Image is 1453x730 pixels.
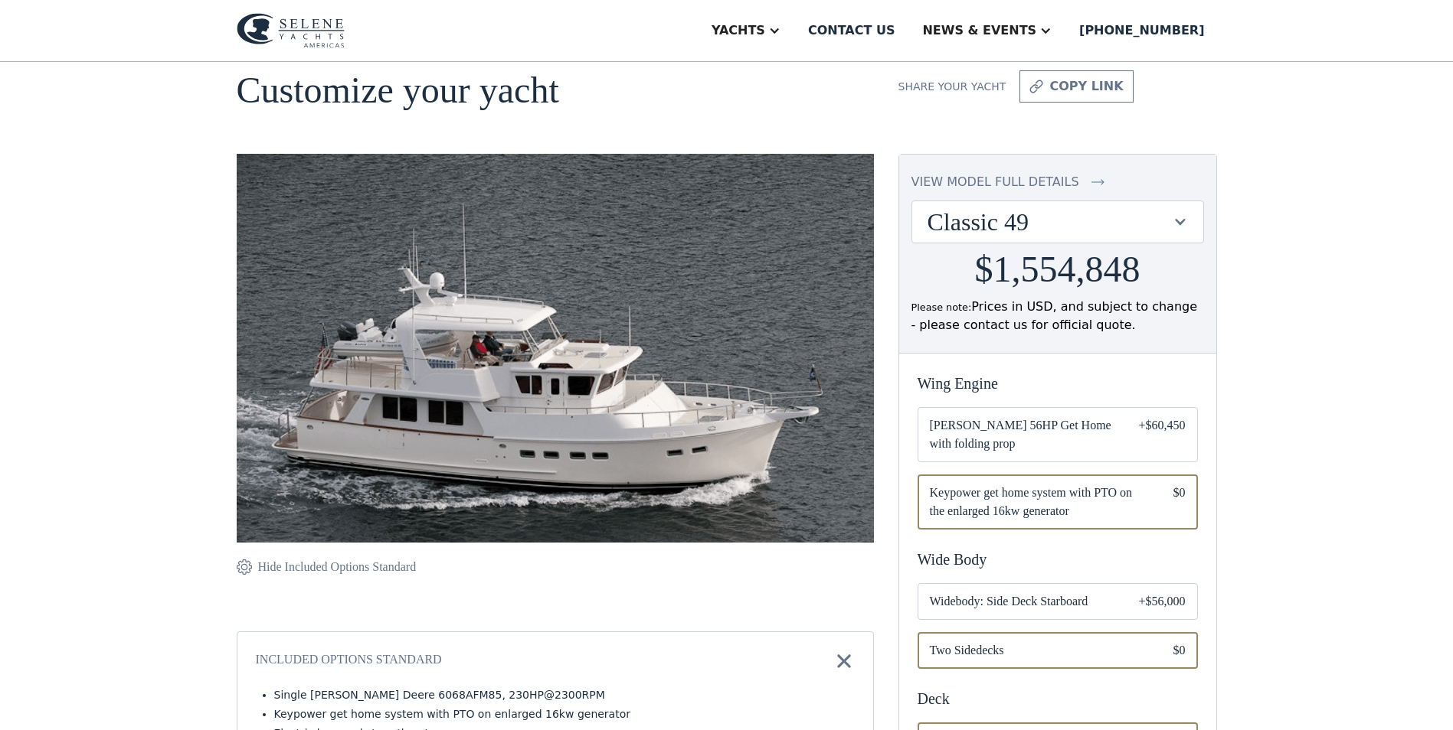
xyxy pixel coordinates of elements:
span: Widebody: Side Deck Starboard [930,592,1114,611]
div: Prices in USD, and subject to change - please contact us for official quote. [911,298,1204,334]
div: Wide Body [918,548,1198,571]
div: Share your yacht [898,79,1006,95]
div: Included Options Standard [256,650,442,672]
div: Contact us [808,21,895,40]
li: Keypower get home system with PTO on enlarged 16kw generator [274,706,855,722]
div: [PHONE_NUMBER] [1079,21,1204,40]
img: icon [1029,77,1043,96]
h2: $1,554,848 [975,249,1140,290]
div: +$56,000 [1138,592,1185,611]
span: Please note: [911,301,972,313]
div: Yachts [712,21,765,40]
div: copy link [1049,77,1123,96]
div: News & EVENTS [922,21,1036,40]
div: +$60,450 [1138,416,1185,453]
a: view model full details [911,173,1204,191]
div: Wing Engine [918,372,1198,395]
div: view model full details [911,173,1079,191]
a: copy link [1019,70,1133,103]
div: Classic 49 [912,201,1203,243]
div: $0 [1173,641,1186,660]
span: [PERSON_NAME] 56HP Get Home with folding prop [930,416,1114,453]
div: $0 [1173,484,1186,520]
img: logo [237,13,345,48]
span: Two Sidedecks [930,641,1149,660]
div: Deck [918,687,1198,710]
img: icon [237,558,252,576]
div: Classic 49 [928,207,1173,236]
li: Single [PERSON_NAME] Deere 6068AFM85, 230HP@2300RPM [274,687,855,703]
h1: Customize your yacht [237,70,874,111]
a: Hide Included Options Standard [237,558,417,576]
img: icon [833,650,855,672]
img: icon [1091,173,1104,191]
div: Hide Included Options Standard [258,558,417,576]
span: Keypower get home system with PTO on the enlarged 16kw generator [930,484,1149,520]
